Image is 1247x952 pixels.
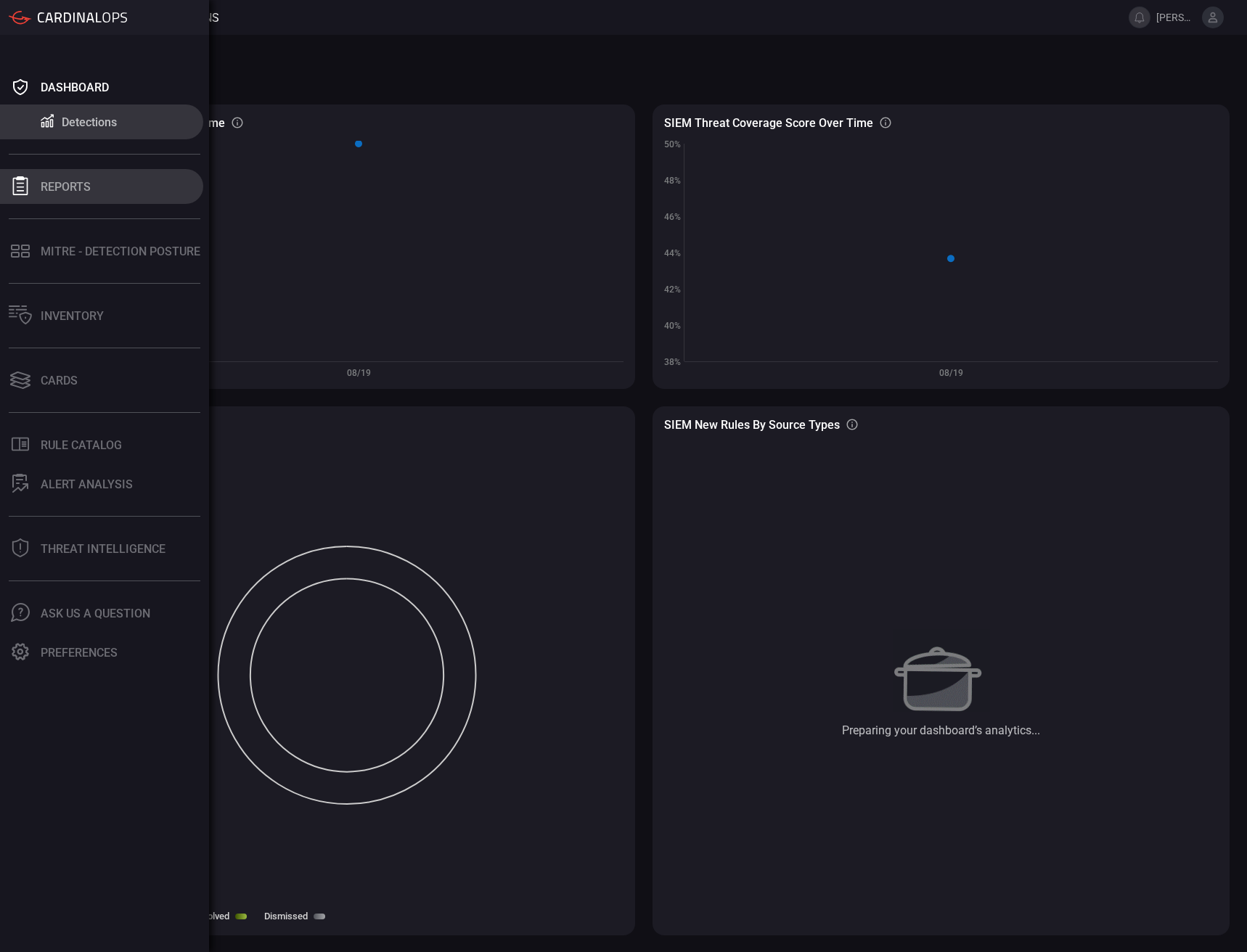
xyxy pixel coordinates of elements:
text: 44% [664,248,681,258]
h3: SIEM New rules by source types [664,418,840,432]
div: Reports [41,180,91,194]
div: Rule Catalog [41,438,122,452]
text: 08/19 [939,368,963,378]
img: Preparing your dashboard’s analytics... [893,629,990,712]
label: Dismissed [264,911,308,922]
text: 50% [664,139,681,149]
text: 42% [664,284,681,295]
text: 40% [664,321,681,331]
div: Cards [41,374,78,387]
div: Dashboard [41,81,109,94]
div: Preparing your dashboard’s analytics... [842,723,1040,737]
text: 08/19 [347,368,371,378]
text: 46% [664,212,681,222]
span: [PERSON_NAME].[PERSON_NAME] [1156,12,1196,23]
div: Detections [62,115,117,129]
label: Resolved [192,911,229,922]
div: ALERT ANALYSIS [41,477,133,491]
text: 48% [664,176,681,186]
div: Preferences [41,646,118,660]
div: MITRE - Detection Posture [41,245,200,258]
div: Inventory [41,309,104,323]
div: Ask Us A Question [41,607,150,620]
text: 38% [664,357,681,367]
h3: SIEM Threat coverage score over time [664,116,873,130]
div: Threat Intelligence [41,542,165,556]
